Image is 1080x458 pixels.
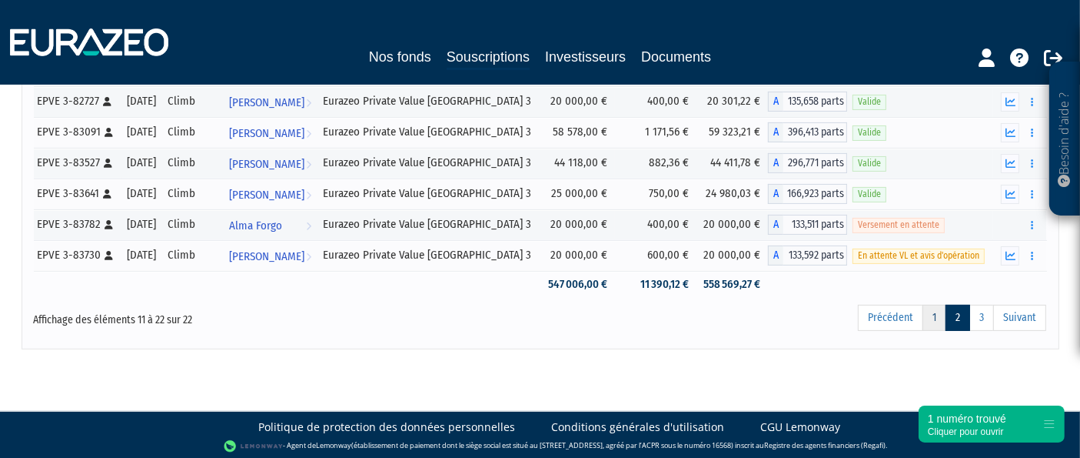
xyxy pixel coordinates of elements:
[768,184,783,204] span: A
[223,148,318,179] a: [PERSON_NAME]
[306,242,311,271] i: Voir l'investisseur
[852,249,985,263] span: En attente VL et avis d'opération
[306,212,311,240] i: Voir l'investisseur
[38,216,116,232] div: EPVE 3-83782
[104,97,112,106] i: [Français] Personne physique
[127,124,157,140] div: [DATE]
[761,420,841,435] a: CGU Lemonway
[38,93,116,109] div: EPVE 3-82727
[323,155,536,171] div: Eurazeo Private Value [GEOGRAPHIC_DATA] 3
[259,420,516,435] a: Politique de protection des données personnelles
[852,125,886,140] span: Valide
[764,440,886,450] a: Registre des agents financiers (Regafi)
[323,186,536,202] div: Eurazeo Private Value [GEOGRAPHIC_DATA] 3
[104,189,112,199] i: [Français] Personne physique
[10,28,168,56] img: 1732889491-logotype_eurazeo_blanc_rvb.png
[615,117,696,148] td: 1 171,56 €
[768,153,847,173] div: A - Eurazeo Private Value Europe 3
[323,93,536,109] div: Eurazeo Private Value [GEOGRAPHIC_DATA] 3
[852,187,886,202] span: Valide
[229,181,304,209] span: [PERSON_NAME]
[15,439,1065,454] div: - Agent de (établissement de paiement dont le siège social est situé au [STREET_ADDRESS], agréé p...
[229,242,304,271] span: [PERSON_NAME]
[316,440,351,450] a: Lemonway
[768,122,783,142] span: A
[306,181,311,209] i: Voir l'investisseur
[127,155,157,171] div: [DATE]
[768,184,847,204] div: A - Eurazeo Private Value Europe 3
[552,420,725,435] a: Conditions générales d'utilisation
[641,46,711,68] a: Documents
[541,240,615,271] td: 20 000,00 €
[696,148,768,179] td: 44 411,78 €
[768,153,783,173] span: A
[768,215,783,235] span: A
[768,92,783,112] span: A
[162,148,223,179] td: Climb
[541,117,615,148] td: 58 578,00 €
[852,156,886,171] span: Valide
[223,117,318,148] a: [PERSON_NAME]
[223,209,318,240] a: Alma Forgo
[162,117,223,148] td: Climb
[969,305,994,331] a: 3
[162,179,223,209] td: Climb
[224,439,283,454] img: logo-lemonway.png
[696,117,768,148] td: 59 323,21 €
[541,209,615,240] td: 20 000,00 €
[105,128,114,137] i: [Français] Personne physique
[127,93,157,109] div: [DATE]
[38,186,116,202] div: EPVE 3-83641
[696,240,768,271] td: 20 000,00 €
[447,46,530,70] a: Souscriptions
[541,271,615,298] td: 547 006,00 €
[38,247,116,263] div: EPVE 3-83730
[229,119,304,148] span: [PERSON_NAME]
[105,159,113,168] i: [Français] Personne physique
[615,240,696,271] td: 600,00 €
[768,92,847,112] div: A - Eurazeo Private Value Europe 3
[34,303,443,328] div: Affichage des éléments 11 à 22 sur 22
[768,122,847,142] div: A - Eurazeo Private Value Europe 3
[229,89,304,117] span: [PERSON_NAME]
[105,220,114,229] i: [Français] Personne physique
[127,216,157,232] div: [DATE]
[223,179,318,209] a: [PERSON_NAME]
[783,92,847,112] span: 135,658 parts
[229,150,304,179] span: [PERSON_NAME]
[768,246,783,266] span: A
[783,184,847,204] span: 166,923 parts
[783,246,847,266] span: 133,592 parts
[541,179,615,209] td: 25 000,00 €
[783,122,847,142] span: 396,413 parts
[615,179,696,209] td: 750,00 €
[306,150,311,179] i: Voir l'investisseur
[162,86,223,117] td: Climb
[852,218,945,232] span: Versement en attente
[945,305,970,331] a: 2
[615,86,696,117] td: 400,00 €
[993,305,1046,331] a: Suivant
[852,95,886,109] span: Valide
[223,86,318,117] a: [PERSON_NAME]
[323,247,536,263] div: Eurazeo Private Value [GEOGRAPHIC_DATA] 3
[38,155,116,171] div: EPVE 3-83527
[768,215,847,235] div: A - Eurazeo Private Value Europe 3
[545,46,626,68] a: Investisseurs
[696,86,768,117] td: 20 301,22 €
[858,305,923,331] a: Précédent
[223,240,318,271] a: [PERSON_NAME]
[1056,70,1074,209] p: Besoin d'aide ?
[615,148,696,179] td: 882,36 €
[323,216,536,232] div: Eurazeo Private Value [GEOGRAPHIC_DATA] 3
[783,153,847,173] span: 296,771 parts
[306,119,311,148] i: Voir l'investisseur
[162,240,223,271] td: Climb
[922,305,946,331] a: 1
[696,271,768,298] td: 558 569,27 €
[306,89,311,117] i: Voir l'investisseur
[783,215,847,235] span: 133,511 parts
[615,271,696,298] td: 11 390,12 €
[615,209,696,240] td: 400,00 €
[696,179,768,209] td: 24 980,03 €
